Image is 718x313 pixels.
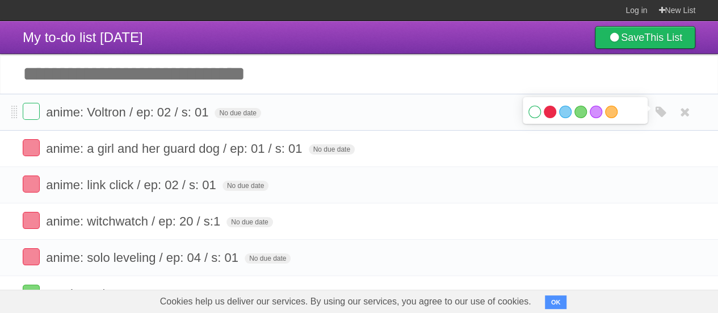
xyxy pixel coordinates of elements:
[23,139,40,156] label: Done
[644,32,682,43] b: This List
[23,103,40,120] label: Done
[23,212,40,229] label: Done
[544,106,556,118] label: Red
[23,285,40,302] label: Done
[309,144,355,155] span: No due date
[46,141,305,156] span: anime: a girl and her guard dog / ep: 01 / s: 01
[23,176,40,193] label: Done
[222,181,268,191] span: No due date
[559,106,572,118] label: Blue
[23,248,40,265] label: Done
[46,287,173,301] span: amulet#4 / page no:50
[46,105,211,119] span: anime: Voltron / ep: 02 / s: 01
[574,106,587,118] label: Green
[46,251,241,265] span: anime: solo leveling / ep: 04 / s: 01
[590,106,602,118] label: Purple
[245,253,291,264] span: No due date
[605,106,618,118] label: Orange
[46,214,223,228] span: anime: witchwatch / ep: 20 / s:1
[226,217,272,227] span: No due date
[528,106,541,118] label: White
[215,108,261,118] span: No due date
[23,30,143,45] span: My to-do list [DATE]
[46,178,219,192] span: anime: link click / ep: 02 / s: 01
[595,26,695,49] a: SaveThis List
[545,295,567,309] button: OK
[149,290,543,313] span: Cookies help us deliver our services. By using our services, you agree to our use of cookies.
